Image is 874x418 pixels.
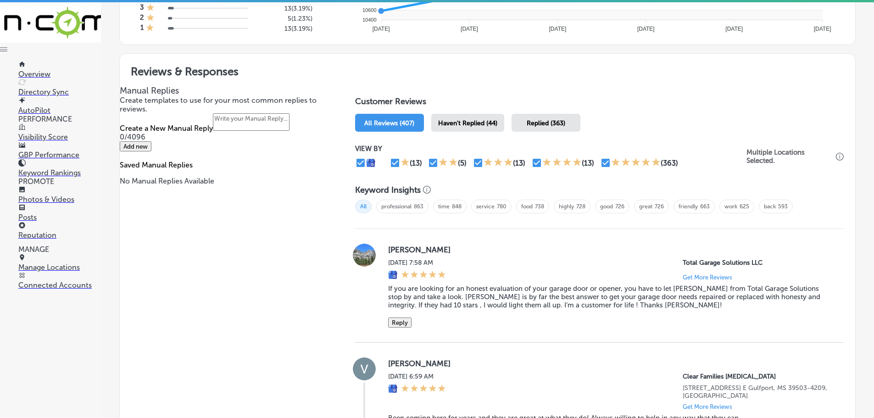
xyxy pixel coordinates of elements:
[18,222,101,240] a: Reputation
[213,113,289,131] textarea: Create your Quick Reply
[611,157,661,168] div: 5 Stars
[18,106,101,115] p: AutoPilot
[18,213,101,222] p: Posts
[637,26,655,32] tspan: [DATE]
[764,203,776,210] a: back
[120,85,337,96] h3: Manual Replies
[476,203,495,210] a: service
[683,259,829,267] p: Total Garage Solutions LLC
[814,26,831,32] tspan: [DATE]
[438,119,497,127] span: Haven't Replied (44)
[679,203,698,210] a: friendly
[559,203,574,210] a: highly
[355,96,844,110] h1: Customer Reviews
[18,61,101,78] a: Overview
[18,142,101,159] a: GBP Performance
[146,23,154,33] div: 1 Star
[18,79,101,96] a: Directory Sync
[724,203,737,210] a: work
[18,133,101,141] p: Visibility Score
[401,270,446,280] div: 5 Stars
[521,203,533,210] a: food
[140,3,144,13] h4: 3
[18,70,101,78] p: Overview
[576,203,585,210] a: 728
[410,159,422,167] div: (13)
[120,161,193,169] label: Saved Manual Replies
[256,5,312,12] h5: 13 ( 3.19% )
[527,119,565,127] span: Replied (363)
[18,204,101,222] a: Posts
[120,54,855,85] h2: Reviews & Responses
[778,203,788,210] a: 593
[120,96,337,113] p: Create templates to use for your most common replies to reviews.
[388,359,829,368] label: [PERSON_NAME]
[18,88,101,96] p: Directory Sync
[401,157,410,168] div: 1 Star
[355,200,372,213] span: All
[388,318,412,328] button: Reply
[683,384,829,400] p: 15007 Creosote Road Ste. E
[18,97,101,115] a: AutoPilot
[661,159,678,167] div: (363)
[725,26,743,32] tspan: [DATE]
[683,403,732,410] p: Get More Reviews
[18,115,101,123] p: PERFORMANCE
[18,245,101,254] p: MANAGE
[140,13,144,23] h4: 2
[388,245,829,254] label: [PERSON_NAME]
[600,203,613,210] a: good
[146,13,155,23] div: 1 Star
[18,272,101,290] a: Connected Accounts
[700,203,710,210] a: 663
[256,15,312,22] h5: 5 ( 1.23% )
[362,17,377,22] tspan: 10400
[740,203,749,210] a: 625
[439,157,458,168] div: 2 Stars
[746,148,834,165] p: Multiple Locations Selected.
[355,145,746,153] p: VIEW BY
[535,203,544,210] a: 738
[542,157,582,168] div: 4 Stars
[458,159,467,167] div: (5)
[18,150,101,159] p: GBP Performance
[513,159,525,167] div: (13)
[414,203,423,210] a: 863
[683,373,829,380] p: Clear Families Chiropractic
[683,274,732,281] p: Get More Reviews
[18,231,101,240] p: Reputation
[18,281,101,290] p: Connected Accounts
[484,157,513,168] div: 3 Stars
[582,159,594,167] div: (13)
[362,7,377,13] tspan: 10600
[355,185,421,195] h3: Keyword Insights
[364,119,414,127] span: All Reviews (407)
[18,168,101,177] p: Keyword Rankings
[381,203,412,210] a: professional
[18,124,101,141] a: Visibility Score
[18,177,101,186] p: PROMOTE
[18,160,101,177] a: Keyword Rankings
[639,203,652,210] a: great
[256,25,312,33] h5: 13 ( 3.19% )
[549,26,566,32] tspan: [DATE]
[401,384,446,394] div: 5 Stars
[461,26,478,32] tspan: [DATE]
[615,203,624,210] a: 726
[655,203,664,210] a: 726
[120,133,337,141] p: 0/4096
[438,203,450,210] a: time
[452,203,462,210] a: 848
[146,3,155,13] div: 1 Star
[120,177,337,185] p: No Manual Replies Available
[140,23,144,33] h4: 1
[18,195,101,204] p: Photos & Videos
[497,203,507,210] a: 780
[18,186,101,204] a: Photos & Videos
[388,284,829,309] blockquote: If you are looking for an honest evaluation of your garage door or opener, you have to let [PERSO...
[18,254,101,272] a: Manage Locations
[373,26,390,32] tspan: [DATE]
[18,263,101,272] p: Manage Locations
[388,373,446,380] label: [DATE] 6:59 AM
[120,141,151,151] button: Add new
